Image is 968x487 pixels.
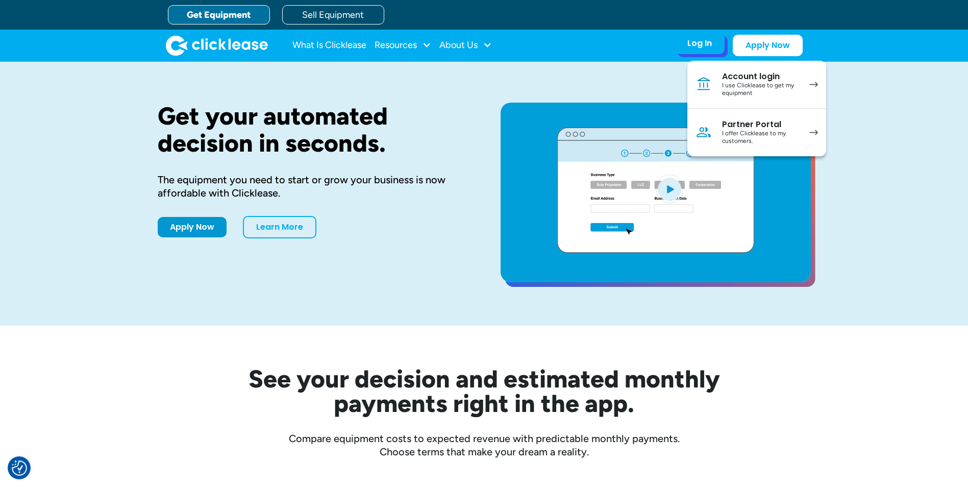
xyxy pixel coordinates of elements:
a: Sell Equipment [282,5,384,25]
img: Blue play button logo on a light blue circular background [656,175,683,203]
a: Account loginI use Clicklease to get my equipment [687,61,826,109]
a: Apply Now [733,35,803,56]
div: Log In [687,38,712,48]
div: I use Clicklease to get my equipment [722,82,799,98]
a: Partner PortalI offer Clicklease to my customers. [687,109,826,156]
img: Person icon [696,124,712,140]
div: I offer Clicklease to my customers. [722,130,799,145]
nav: Log In [687,61,826,156]
h2: See your decision and estimated monthly payments right in the app. [198,367,770,416]
a: Get Equipment [168,5,270,25]
div: Partner Portal [722,119,799,130]
a: home [166,35,268,56]
div: Resources [375,35,431,56]
div: Account login [722,71,799,82]
h1: Get your automated decision in seconds. [158,103,468,157]
a: open lightbox [501,103,811,282]
div: Compare equipment costs to expected revenue with predictable monthly payments. Choose terms that ... [158,432,811,458]
a: Learn More [243,216,316,238]
img: arrow [809,130,818,135]
a: What Is Clicklease [292,35,366,56]
img: Clicklease logo [166,35,268,56]
img: Revisit consent button [12,460,27,476]
a: Apply Now [158,217,227,237]
img: Bank icon [696,76,712,92]
div: The equipment you need to start or grow your business is now affordable with Clicklease. [158,173,468,200]
button: Consent Preferences [12,460,27,476]
img: arrow [809,82,818,87]
div: About Us [439,35,492,56]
